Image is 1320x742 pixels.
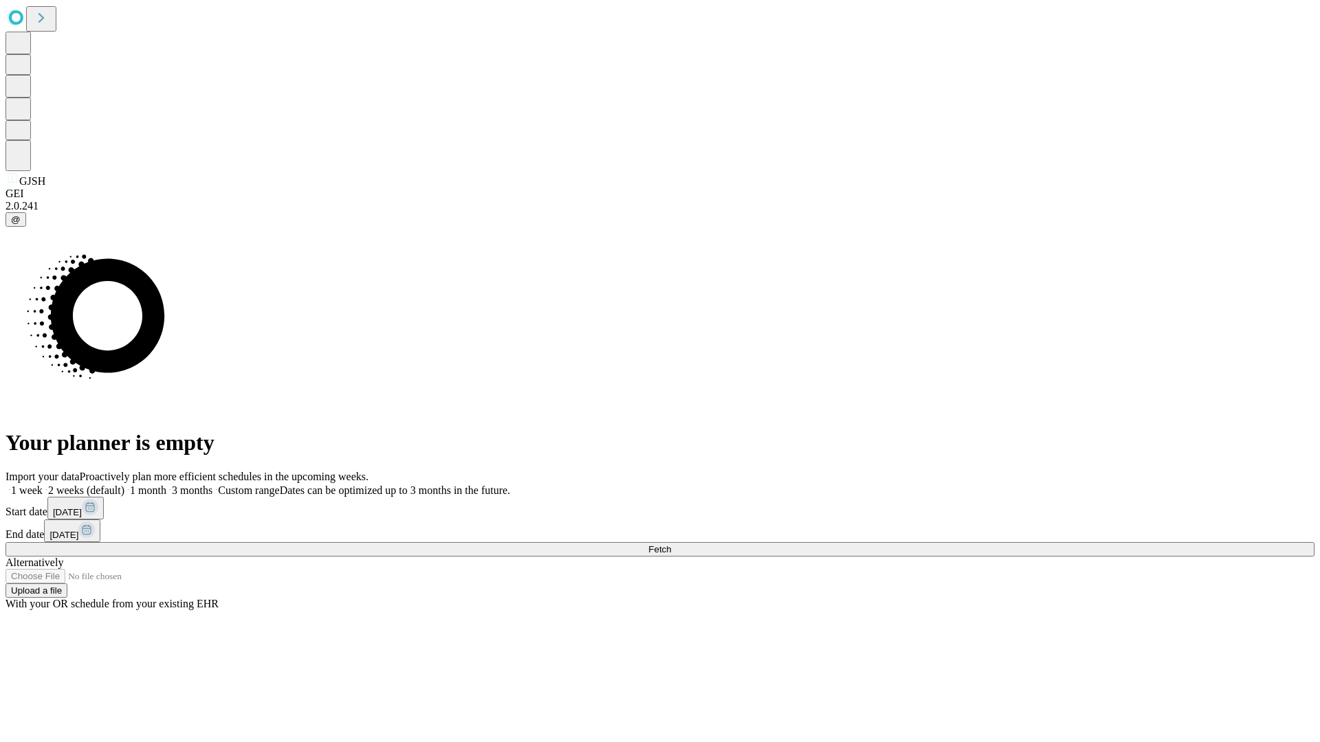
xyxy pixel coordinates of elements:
span: 1 month [130,484,166,496]
span: 1 week [11,484,43,496]
span: Fetch [648,544,671,554]
span: Import your data [5,471,80,482]
div: End date [5,519,1314,542]
button: @ [5,212,26,227]
button: Upload a file [5,583,67,598]
span: Alternatively [5,556,63,568]
button: Fetch [5,542,1314,556]
span: Proactively plan more efficient schedules in the upcoming weeks. [80,471,368,482]
span: 3 months [172,484,212,496]
span: [DATE] [49,530,78,540]
span: With your OR schedule from your existing EHR [5,598,219,609]
span: @ [11,214,21,225]
span: [DATE] [53,507,82,517]
button: [DATE] [47,497,104,519]
span: Custom range [218,484,279,496]
span: Dates can be optimized up to 3 months in the future. [280,484,510,496]
div: GEI [5,188,1314,200]
div: 2.0.241 [5,200,1314,212]
span: 2 weeks (default) [48,484,124,496]
div: Start date [5,497,1314,519]
span: GJSH [19,175,45,187]
h1: Your planner is empty [5,430,1314,456]
button: [DATE] [44,519,100,542]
